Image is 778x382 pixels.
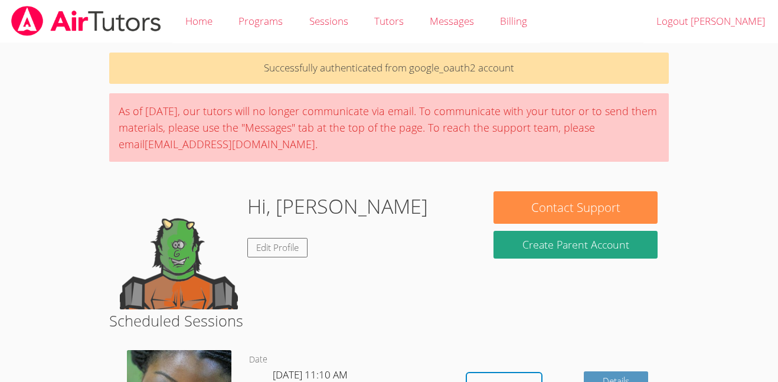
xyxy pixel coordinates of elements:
[493,231,658,259] button: Create Parent Account
[247,238,308,257] a: Edit Profile
[247,191,428,221] h1: Hi, [PERSON_NAME]
[430,14,474,28] span: Messages
[120,191,238,309] img: default.png
[109,309,669,332] h2: Scheduled Sessions
[493,191,658,224] button: Contact Support
[10,6,162,36] img: airtutors_banner-c4298cdbf04f3fff15de1276eac7730deb9818008684d7c2e4769d2f7ddbe033.png
[109,53,669,84] p: Successfully authenticated from google_oauth2 account
[273,368,348,381] span: [DATE] 11:10 AM
[249,352,267,367] dt: Date
[109,93,669,162] div: As of [DATE], our tutors will no longer communicate via email. To communicate with your tutor or ...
